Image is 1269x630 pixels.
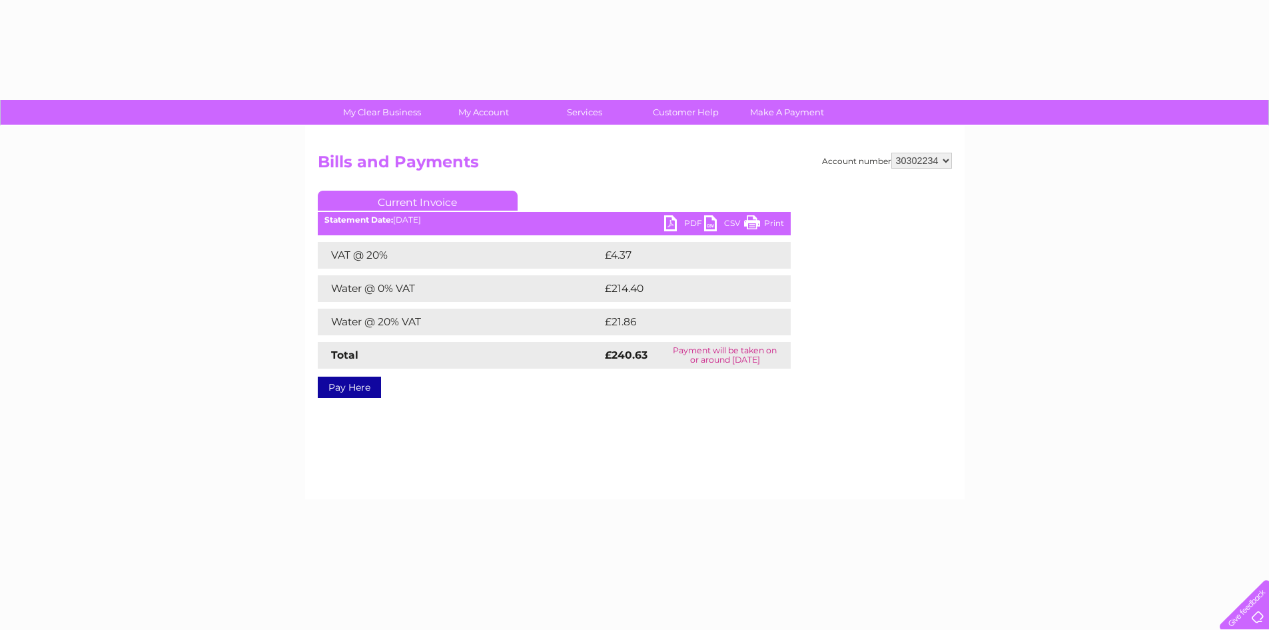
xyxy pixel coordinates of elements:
[744,215,784,235] a: Print
[318,309,602,335] td: Water @ 20% VAT
[659,342,790,369] td: Payment will be taken on or around [DATE]
[602,309,763,335] td: £21.86
[602,242,759,269] td: £4.37
[318,377,381,398] a: Pay Here
[704,215,744,235] a: CSV
[318,215,791,225] div: [DATE]
[327,100,437,125] a: My Clear Business
[732,100,842,125] a: Make A Payment
[605,349,647,361] strong: £240.63
[602,275,767,302] td: £214.40
[318,242,602,269] td: VAT @ 20%
[318,275,602,302] td: Water @ 0% VAT
[324,215,393,225] b: Statement Date:
[331,349,358,361] strong: Total
[318,153,952,178] h2: Bills and Payments
[428,100,538,125] a: My Account
[530,100,639,125] a: Services
[822,153,952,169] div: Account number
[318,191,518,211] a: Current Invoice
[631,100,741,125] a: Customer Help
[664,215,704,235] a: PDF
